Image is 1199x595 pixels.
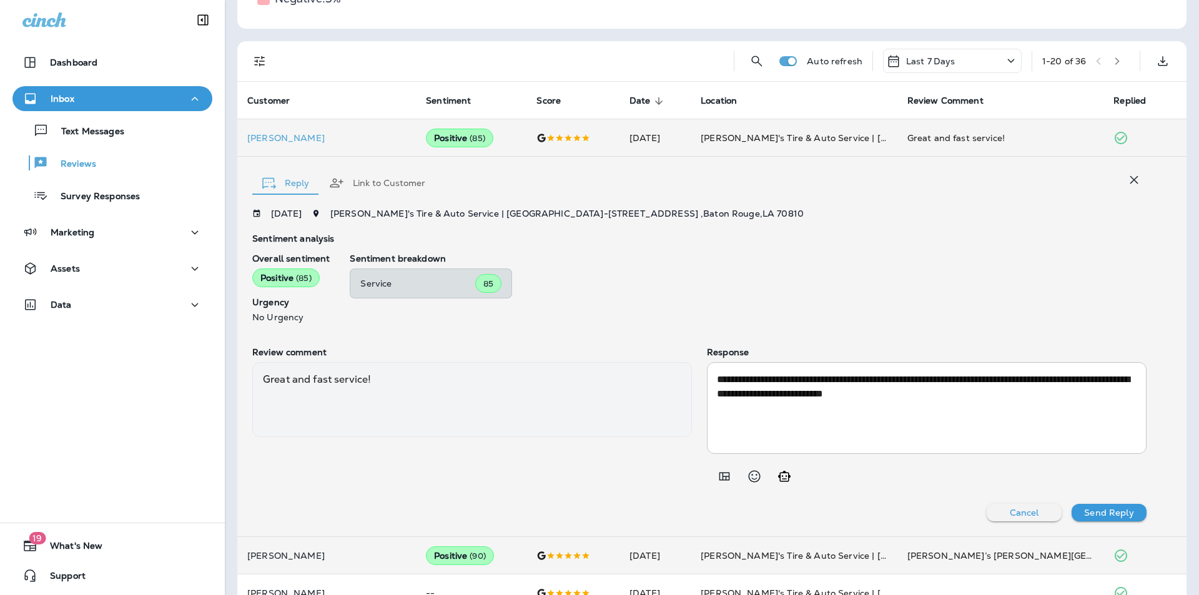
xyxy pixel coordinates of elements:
button: Reviews [12,150,212,176]
p: Marketing [51,227,94,237]
p: [PERSON_NAME] [247,133,406,143]
button: Export as CSV [1150,49,1175,74]
button: Generate AI response [772,464,797,489]
p: Response [707,347,1147,357]
div: Positive [426,129,493,147]
button: Cancel [987,504,1062,521]
p: Dashboard [50,57,97,67]
p: Reviews [48,159,96,170]
p: Auto refresh [807,56,862,66]
p: Service [360,278,475,288]
p: Review comment [252,347,692,357]
p: [PERSON_NAME] [247,551,406,561]
span: Customer [247,96,290,106]
p: Inbox [51,94,74,104]
button: Survey Responses [12,182,212,209]
td: [DATE] [619,537,691,574]
span: ( 85 ) [296,273,312,283]
button: Dashboard [12,50,212,75]
span: Location [701,96,753,107]
button: Send Reply [1072,504,1147,521]
td: [DATE] [619,119,691,157]
p: Send Reply [1084,508,1133,518]
div: Positive [252,268,320,287]
span: Replied [1113,96,1146,106]
span: Replied [1113,96,1162,107]
p: Sentiment breakdown [350,253,1147,263]
button: Inbox [12,86,212,111]
button: Add in a premade template [712,464,737,489]
span: Review Comment [907,96,984,106]
span: ( 85 ) [470,133,485,144]
p: Cancel [1010,508,1039,518]
button: Filters [247,49,272,74]
p: Overall sentiment [252,253,330,263]
p: Sentiment analysis [252,234,1147,243]
p: Assets [51,263,80,273]
p: Last 7 Days [906,56,955,66]
button: Collapse Sidebar [185,7,220,32]
div: Click to view Customer Drawer [247,133,406,143]
span: Support [37,571,86,586]
span: Date [629,96,667,107]
p: [DATE] [271,209,302,219]
span: Review Comment [907,96,1000,107]
span: [PERSON_NAME]'s Tire & Auto Service | [GEOGRAPHIC_DATA] - [STREET_ADDRESS] , Baton Rouge , LA 70810 [330,208,804,219]
button: Link to Customer [319,160,435,205]
p: Text Messages [49,126,124,138]
p: No Urgency [252,312,330,322]
button: Search Reviews [744,49,769,74]
button: Marketing [12,220,212,245]
button: Data [12,292,212,317]
span: 19 [29,532,46,544]
div: Positive [426,546,494,565]
span: Sentiment [426,96,471,106]
span: What's New [37,541,102,556]
button: Reply [252,160,319,205]
div: Great and fast service! [252,362,692,437]
button: Text Messages [12,117,212,144]
button: Assets [12,256,212,281]
button: 19What's New [12,533,212,558]
span: [PERSON_NAME]'s Tire & Auto Service | [GEOGRAPHIC_DATA] [701,132,974,144]
span: Score [536,96,577,107]
div: Chabill’s Denham Springs is where I always turn for tire and auto repairs! The staff is super fri... [907,549,1094,562]
button: Select an emoji [742,464,767,489]
button: Support [12,563,212,588]
span: [PERSON_NAME]'s Tire & Auto Service | [PERSON_NAME][GEOGRAPHIC_DATA] [701,550,1052,561]
p: Urgency [252,297,330,307]
div: 1 - 20 of 36 [1042,56,1086,66]
span: Sentiment [426,96,487,107]
span: Location [701,96,737,106]
span: Customer [247,96,306,107]
p: Survey Responses [48,191,140,203]
span: ( 90 ) [470,551,486,561]
p: Data [51,300,72,310]
span: Date [629,96,651,106]
div: Great and fast service! [907,132,1094,144]
span: Score [536,96,561,106]
span: 85 [483,278,493,289]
